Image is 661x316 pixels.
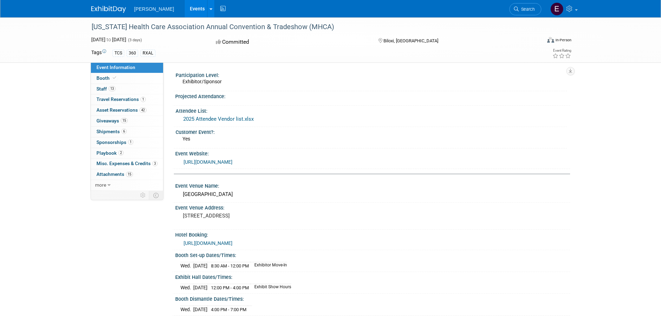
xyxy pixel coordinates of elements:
[128,139,133,145] span: 1
[95,182,106,188] span: more
[175,91,570,100] div: Projected Attendance:
[134,6,174,12] span: [PERSON_NAME]
[91,6,126,13] img: ExhibitDay
[91,84,163,94] a: Staff13
[96,171,133,177] span: Attachments
[149,191,163,200] td: Toggle Event Tabs
[193,284,207,291] td: [DATE]
[383,38,438,43] span: Biloxi, [GEOGRAPHIC_DATA]
[91,94,163,105] a: Travel Reservations1
[176,127,567,136] div: Customer Event?:
[91,180,163,190] a: more
[555,37,571,43] div: In-Person
[211,263,249,268] span: 8:30 AM - 12:00 PM
[96,96,146,102] span: Travel Reservations
[112,50,124,57] div: TCS
[214,36,367,48] div: Committed
[509,3,541,15] a: Search
[184,240,232,246] a: [URL][DOMAIN_NAME]
[547,37,554,43] img: Format-Inperson.png
[552,49,571,52] div: Event Rating
[96,118,128,123] span: Giveaways
[96,139,133,145] span: Sponsorships
[96,161,158,166] span: Misc. Expenses & Credits
[127,38,142,42] span: (3 days)
[519,7,535,12] span: Search
[175,203,570,211] div: Event Venue Address:
[152,161,158,166] span: 3
[109,86,116,91] span: 13
[175,250,570,259] div: Booth Set-up Dates/Times:
[500,36,572,46] div: Event Format
[91,49,106,57] td: Tags
[193,262,207,269] td: [DATE]
[550,2,563,16] img: Emily Foreman
[91,169,163,180] a: Attachments15
[141,97,146,102] span: 1
[96,65,135,70] span: Event Information
[113,76,116,80] i: Booth reservation complete
[137,191,149,200] td: Personalize Event Tab Strip
[91,137,163,148] a: Sponsorships1
[183,116,254,122] a: 2025 Attendee Vendor list.xlsx
[118,150,124,155] span: 2
[91,73,163,84] a: Booth
[127,50,138,57] div: 360
[96,75,118,81] span: Booth
[175,230,570,238] div: Hotel Booking:
[91,62,163,73] a: Event Information
[180,262,193,269] td: Wed.
[91,148,163,159] a: Playbook2
[175,181,570,189] div: Event Venue Name:
[250,284,291,291] td: Exhibit Show Hours
[91,105,163,116] a: Asset Reservations42
[105,37,112,42] span: to
[96,129,127,134] span: Shipments
[96,107,146,113] span: Asset Reservations
[121,129,127,134] span: 6
[211,307,246,312] span: 4:00 PM - 7:00 PM
[121,118,128,123] span: 15
[176,106,567,114] div: Attendee List:
[96,150,124,156] span: Playbook
[89,21,531,33] div: [US_STATE] Health Care Association Annual Convention & Tradeshow (MHCA)
[96,86,116,92] span: Staff
[176,70,567,79] div: Participation Level:
[91,37,126,42] span: [DATE] [DATE]
[250,262,287,269] td: Exhibitor Move-In
[180,306,193,313] td: Wed.
[141,50,155,57] div: RXAL
[180,284,193,291] td: Wed.
[193,306,207,313] td: [DATE]
[91,127,163,137] a: Shipments6
[183,136,190,142] span: Yes
[184,159,232,165] a: [URL][DOMAIN_NAME]
[183,79,222,84] span: Exhibitor/Sponsor
[211,285,249,290] span: 12:00 PM - 4:00 PM
[91,159,163,169] a: Misc. Expenses & Credits3
[180,189,565,200] div: [GEOGRAPHIC_DATA]
[139,108,146,113] span: 42
[126,172,133,177] span: 15
[175,294,570,302] div: Booth Dismantle Dates/Times:
[175,148,570,157] div: Event Website:
[183,213,332,219] pre: [STREET_ADDRESS]
[175,272,570,281] div: Exhibit Hall Dates/Times:
[91,116,163,126] a: Giveaways15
